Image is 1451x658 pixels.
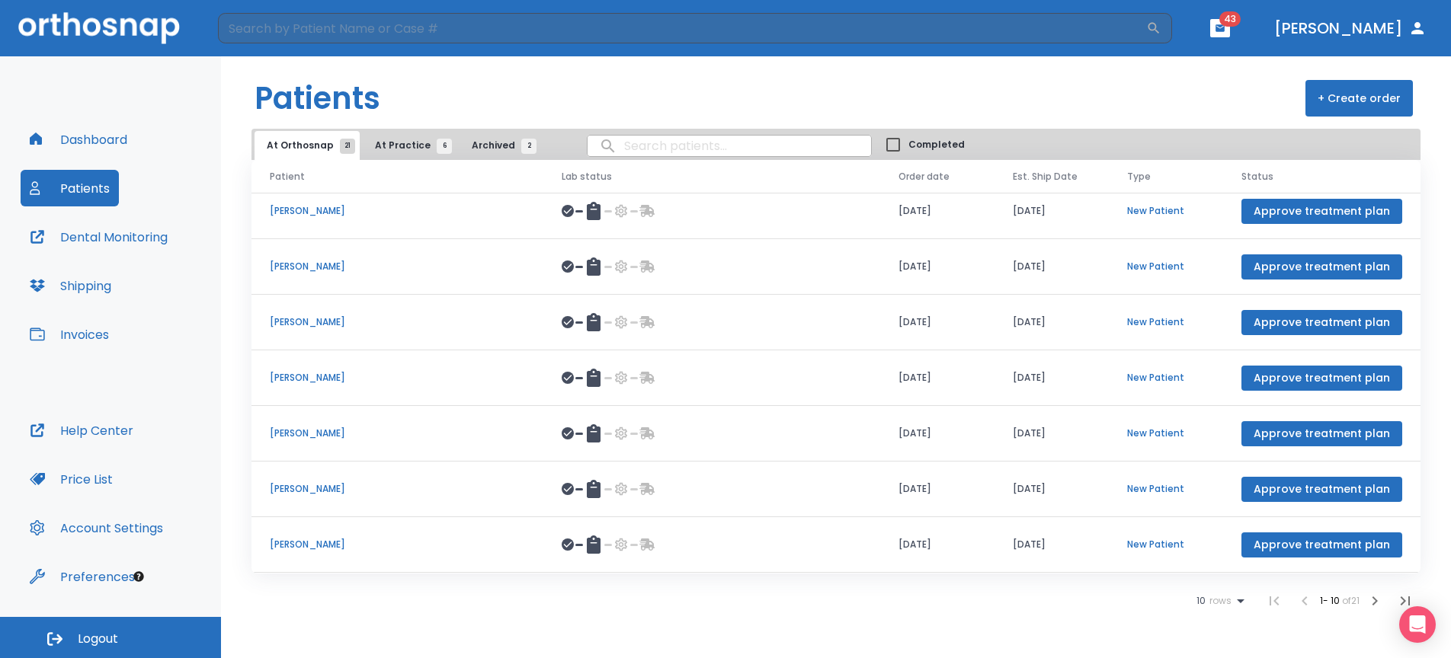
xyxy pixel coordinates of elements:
span: 43 [1219,11,1241,27]
button: + Create order [1305,80,1413,117]
p: New Patient [1127,538,1205,551]
div: tabs [255,131,544,160]
td: [DATE] [995,184,1109,239]
button: Dashboard [21,121,136,158]
h1: Patients [255,75,380,121]
input: Search by Patient Name or Case # [218,13,1146,43]
button: Invoices [21,316,118,353]
span: Completed [908,138,965,152]
td: [DATE] [880,350,995,406]
button: Approve treatment plan [1241,421,1402,446]
td: [DATE] [995,350,1109,406]
span: At Practice [375,139,444,152]
p: New Patient [1127,315,1205,329]
td: [DATE] [995,239,1109,295]
span: Logout [78,631,118,647]
span: 2 [521,139,537,154]
td: [DATE] [880,184,995,239]
span: At Orthosnap [267,139,348,152]
button: Approve treatment plan [1241,199,1402,224]
span: of 21 [1342,594,1360,607]
p: [PERSON_NAME] [270,482,525,496]
span: 21 [340,139,355,154]
button: Approve treatment plan [1241,310,1402,335]
span: Order date [898,170,950,184]
span: 6 [437,139,452,154]
button: Account Settings [21,509,172,546]
span: Archived [472,139,529,152]
p: [PERSON_NAME] [270,538,525,551]
td: [DATE] [995,295,1109,350]
span: Lab status [562,170,612,184]
td: [DATE] [880,462,995,517]
p: New Patient [1127,371,1205,385]
span: 10 [1196,596,1206,606]
button: Preferences [21,558,144,595]
span: Est. Ship Date [1013,170,1078,184]
p: [PERSON_NAME] [270,371,525,385]
td: [DATE] [880,406,995,462]
p: [PERSON_NAME] [270,260,525,273]
div: Tooltip anchor [132,570,146,583]
p: New Patient [1127,204,1205,218]
div: Open Intercom Messenger [1399,606,1436,643]
span: Status [1241,170,1273,184]
span: Type [1127,170,1151,184]
p: New Patient [1127,426,1205,440]
td: [DATE] [995,406,1109,462]
p: New Patient [1127,260,1205,273]
p: [PERSON_NAME] [270,426,525,440]
td: [DATE] [880,295,995,350]
button: [PERSON_NAME] [1268,14,1433,42]
button: Shipping [21,267,120,304]
td: [DATE] [995,517,1109,573]
button: Approve treatment plan [1241,477,1402,502]
img: Orthosnap [18,12,180,43]
button: Approve treatment plan [1241,254,1402,279]
button: Patients [21,170,119,206]
td: [DATE] [880,239,995,295]
button: Approve treatment plan [1241,532,1402,557]
button: Approve treatment plan [1241,366,1402,391]
button: Help Center [21,412,143,449]
td: [DATE] [995,462,1109,517]
td: [DATE] [880,517,995,573]
p: [PERSON_NAME] [270,204,525,218]
p: New Patient [1127,482,1205,496]
p: [PERSON_NAME] [270,315,525,329]
span: rows [1206,596,1232,606]
input: search [588,131,871,161]
button: Dental Monitoring [21,219,177,255]
button: Price List [21,461,122,497]
span: Patient [270,170,305,184]
span: 1 - 10 [1320,594,1342,607]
